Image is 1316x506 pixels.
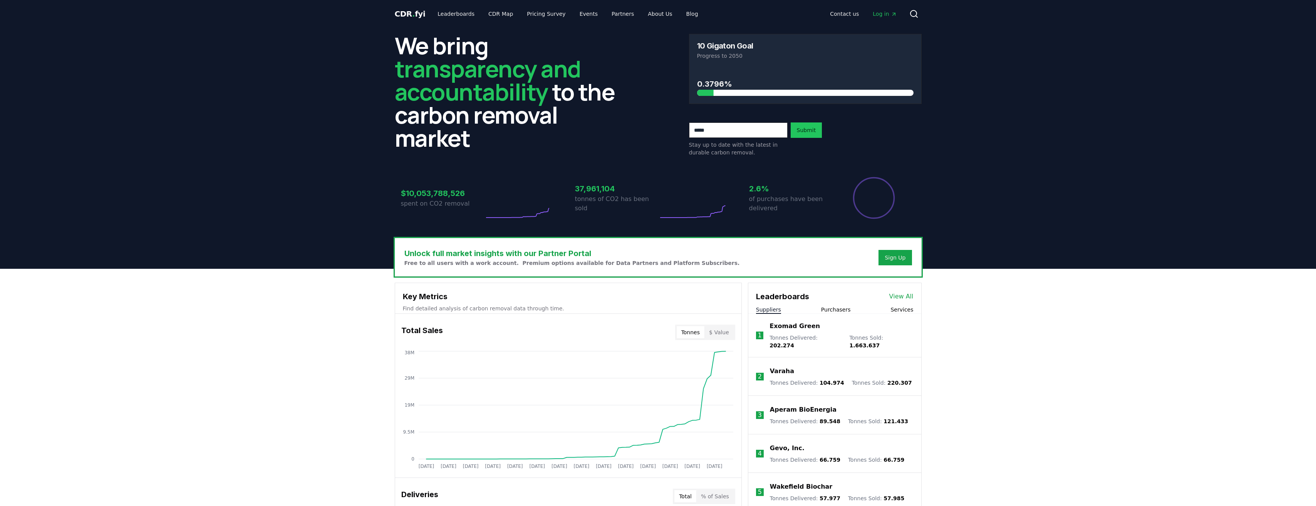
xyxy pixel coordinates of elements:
[749,194,832,213] p: of purchases have been delivered
[404,248,740,259] h3: Unlock full market insights with our Partner Portal
[887,380,912,386] span: 220.307
[883,495,904,501] span: 57.985
[852,176,895,219] div: Percentage of sales delivered
[770,405,837,414] a: Aperam BioEnergia
[885,254,905,261] a: Sign Up
[403,305,734,312] p: Find detailed analysis of carbon removal data through time.
[824,7,865,21] a: Contact us
[521,7,572,21] a: Pricing Survey
[883,418,908,424] span: 121.433
[889,292,914,301] a: View All
[878,250,912,265] button: Sign Up
[575,183,658,194] h3: 37,961,104
[575,194,658,213] p: tonnes of CO2 has been sold
[867,7,903,21] a: Log in
[756,306,781,313] button: Suppliers
[820,380,844,386] span: 104.974
[848,417,908,425] p: Tonnes Sold :
[485,464,501,469] tspan: [DATE]
[395,9,426,18] span: CDR fyi
[441,464,456,469] tspan: [DATE]
[642,7,678,21] a: About Us
[873,10,897,18] span: Log in
[758,372,762,381] p: 2
[769,322,820,331] a: Exomad Green
[848,456,904,464] p: Tonnes Sold :
[758,410,762,420] p: 3
[706,464,722,469] tspan: [DATE]
[395,34,627,149] h2: We bring to the carbon removal market
[431,7,704,21] nav: Main
[769,334,842,349] p: Tonnes Delivered :
[401,325,443,340] h3: Total Sales
[411,456,414,462] tspan: 0
[403,429,414,435] tspan: 9.5M
[849,342,880,349] span: 1.663.637
[697,78,914,90] h3: 0.3796%
[684,464,700,469] tspan: [DATE]
[689,141,788,156] p: Stay up to date with the latest in durable carbon removal.
[404,259,740,267] p: Free to all users with a work account. Premium options available for Data Partners and Platform S...
[404,350,414,355] tspan: 38M
[820,418,840,424] span: 89.548
[849,334,913,349] p: Tonnes Sold :
[463,464,478,469] tspan: [DATE]
[770,367,794,376] a: Varaha
[820,495,840,501] span: 57.977
[890,306,913,313] button: Services
[758,331,761,340] p: 1
[770,494,840,502] p: Tonnes Delivered :
[696,490,734,503] button: % of Sales
[596,464,612,469] tspan: [DATE]
[769,342,794,349] span: 202.274
[529,464,545,469] tspan: [DATE]
[704,326,734,338] button: $ Value
[770,444,805,453] a: Gevo, Inc.
[770,379,844,387] p: Tonnes Delivered :
[418,464,434,469] tspan: [DATE]
[401,489,438,504] h3: Deliveries
[680,7,704,21] a: Blog
[662,464,678,469] tspan: [DATE]
[749,183,832,194] h3: 2.6%
[618,464,634,469] tspan: [DATE]
[640,464,656,469] tspan: [DATE]
[883,457,904,463] span: 66.759
[573,7,604,21] a: Events
[770,417,840,425] p: Tonnes Delivered :
[404,402,414,408] tspan: 19M
[412,9,415,18] span: .
[697,42,753,50] h3: 10 Gigaton Goal
[395,53,581,107] span: transparency and accountability
[677,326,704,338] button: Tonnes
[605,7,640,21] a: Partners
[824,7,903,21] nav: Main
[770,482,832,491] a: Wakefield Biochar
[852,379,912,387] p: Tonnes Sold :
[821,306,851,313] button: Purchasers
[401,188,484,199] h3: $10,053,788,526
[770,456,840,464] p: Tonnes Delivered :
[697,52,914,60] p: Progress to 2050
[758,488,762,497] p: 5
[848,494,904,502] p: Tonnes Sold :
[404,375,414,381] tspan: 29M
[403,291,734,302] h3: Key Metrics
[791,122,822,138] button: Submit
[552,464,567,469] tspan: [DATE]
[573,464,589,469] tspan: [DATE]
[507,464,523,469] tspan: [DATE]
[401,199,484,208] p: spent on CO2 removal
[395,8,426,19] a: CDR.fyi
[756,291,809,302] h3: Leaderboards
[758,449,762,458] p: 4
[482,7,519,21] a: CDR Map
[820,457,840,463] span: 66.759
[431,7,481,21] a: Leaderboards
